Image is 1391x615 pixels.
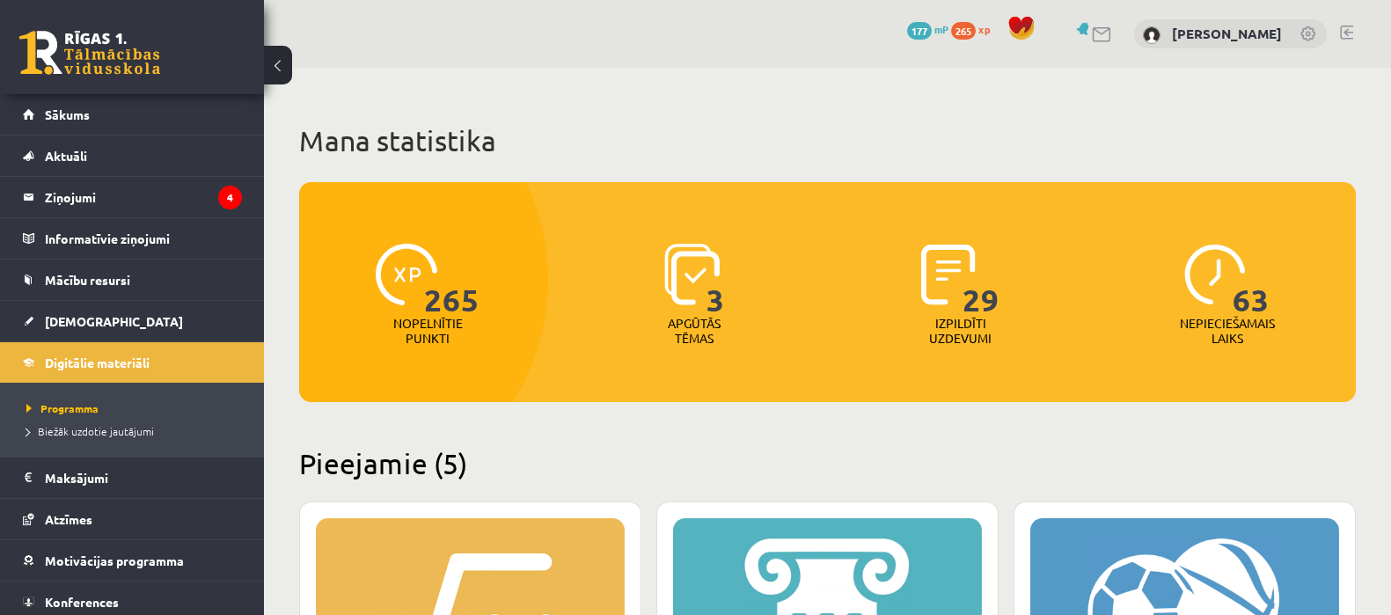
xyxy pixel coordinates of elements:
img: icon-xp-0682a9bc20223a9ccc6f5883a126b849a74cddfe5390d2b41b4391c66f2066e7.svg [376,244,437,305]
a: Informatīvie ziņojumi [23,218,242,259]
a: Digitālie materiāli [23,342,242,383]
span: 3 [706,244,725,316]
span: Sākums [45,106,90,122]
h2: Pieejamie (5) [299,446,1356,480]
a: Atzīmes [23,499,242,539]
span: Aktuāli [45,148,87,164]
p: Izpildīti uzdevumi [926,316,995,346]
img: icon-clock-7be60019b62300814b6bd22b8e044499b485619524d84068768e800edab66f18.svg [1184,244,1246,305]
span: Programma [26,401,99,415]
span: 265 [424,244,480,316]
a: Programma [26,400,246,416]
legend: Informatīvie ziņojumi [45,218,242,259]
span: mP [934,22,948,36]
a: Sākums [23,94,242,135]
legend: Ziņojumi [45,177,242,217]
a: Ziņojumi4 [23,177,242,217]
span: Motivācijas programma [45,553,184,568]
img: Ilgvars Caucis [1143,26,1160,44]
a: Biežāk uzdotie jautājumi [26,423,246,439]
span: 29 [963,244,999,316]
h1: Mana statistika [299,123,1356,158]
span: [DEMOGRAPHIC_DATA] [45,313,183,329]
p: Nepieciešamais laiks [1180,316,1275,346]
span: Konferences [45,594,119,610]
a: 265 xp [951,22,999,36]
a: Maksājumi [23,458,242,498]
span: Biežāk uzdotie jautājumi [26,424,154,438]
span: Digitālie materiāli [45,355,150,370]
span: 177 [907,22,932,40]
p: Nopelnītie punkti [393,316,463,346]
p: Apgūtās tēmas [660,316,728,346]
span: Mācību resursi [45,272,130,288]
a: Motivācijas programma [23,540,242,581]
a: Aktuāli [23,135,242,176]
span: 265 [951,22,976,40]
a: [PERSON_NAME] [1172,25,1282,42]
span: xp [978,22,990,36]
a: Rīgas 1. Tālmācības vidusskola [19,31,160,75]
legend: Maksājumi [45,458,242,498]
span: 63 [1233,244,1270,316]
img: icon-learned-topics-4a711ccc23c960034f471b6e78daf4a3bad4a20eaf4de84257b87e66633f6470.svg [664,244,720,305]
a: Mācību resursi [23,260,242,300]
img: icon-completed-tasks-ad58ae20a441b2904462921112bc710f1caf180af7a3daa7317a5a94f2d26646.svg [921,244,976,305]
a: 177 mP [907,22,948,36]
i: 4 [218,186,242,209]
a: [DEMOGRAPHIC_DATA] [23,301,242,341]
span: Atzīmes [45,511,92,527]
